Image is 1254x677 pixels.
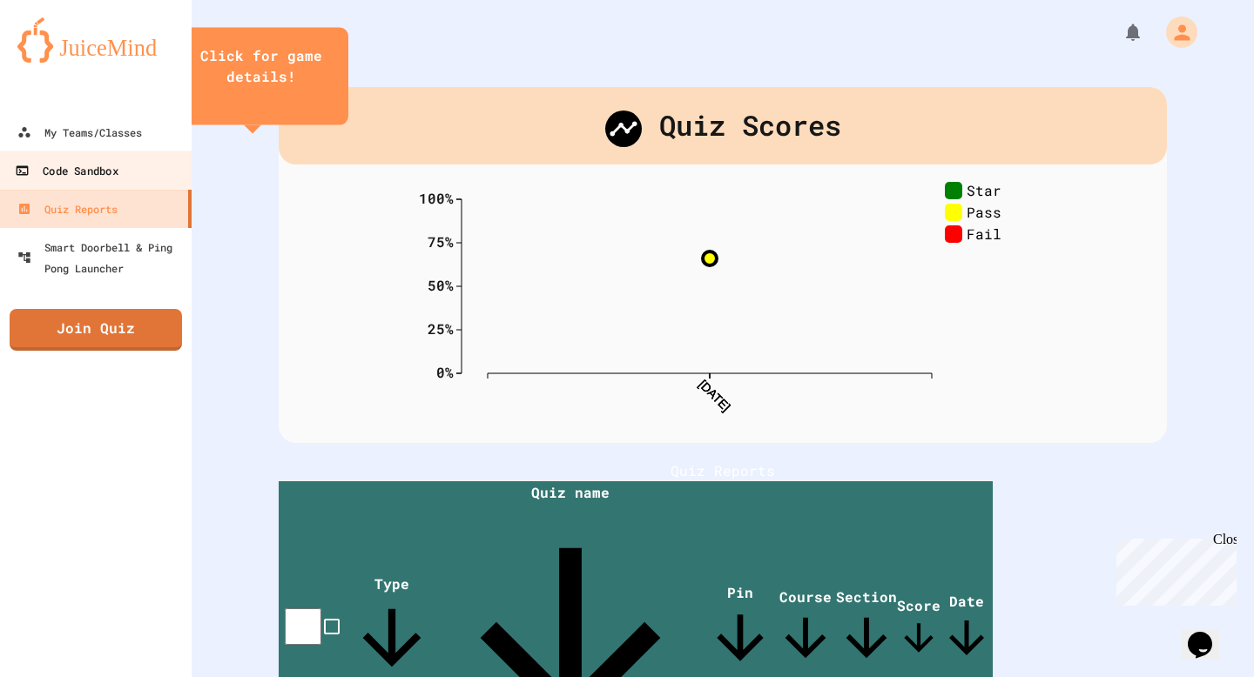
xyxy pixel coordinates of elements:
span: Course [775,587,836,668]
div: Quiz Scores [279,87,1167,164]
iframe: chat widget [1109,532,1237,606]
span: Date [940,592,993,664]
text: 50% [428,276,454,294]
text: 75% [428,232,454,251]
span: Pin [705,583,775,673]
div: Smart Doorbell & Ping Pong Launcher [17,237,185,278]
text: 0% [436,363,454,381]
text: Pass [967,202,1001,220]
div: Click for game details! [192,45,331,87]
text: 25% [428,319,454,338]
a: Join Quiz [10,309,182,351]
div: My Account [1148,12,1202,52]
img: logo-orange.svg [17,17,174,63]
text: [DATE] [696,377,732,413]
h1: Quiz Reports [279,460,1167,481]
div: My Teams/Classes [17,122,142,143]
span: Section [836,587,897,668]
text: Fail [967,224,1001,242]
text: 100% [419,189,454,207]
input: select all desserts [285,608,321,645]
text: Star [967,180,1001,198]
div: Quiz Reports [17,198,118,219]
div: Code Sandbox [15,160,118,182]
iframe: chat widget [1181,607,1237,660]
span: Score [897,596,940,660]
div: Chat with us now!Close [7,7,120,111]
